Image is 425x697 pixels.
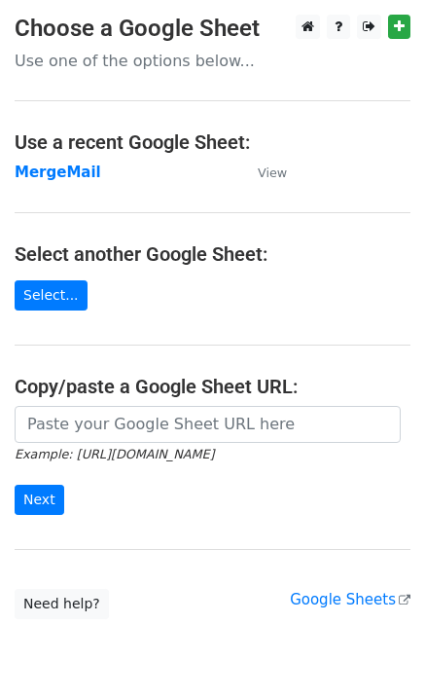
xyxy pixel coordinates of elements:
a: Need help? [15,589,109,619]
a: View [238,164,287,181]
input: Next [15,485,64,515]
h3: Choose a Google Sheet [15,15,410,43]
a: Select... [15,280,88,311]
h4: Select another Google Sheet: [15,242,410,266]
p: Use one of the options below... [15,51,410,71]
h4: Copy/paste a Google Sheet URL: [15,375,410,398]
a: Google Sheets [290,591,410,608]
h4: Use a recent Google Sheet: [15,130,410,154]
input: Paste your Google Sheet URL here [15,406,401,443]
a: MergeMail [15,164,101,181]
small: View [258,165,287,180]
small: Example: [URL][DOMAIN_NAME] [15,447,214,461]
